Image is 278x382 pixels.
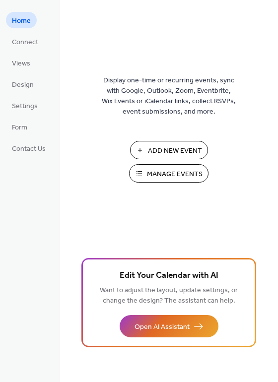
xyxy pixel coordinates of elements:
a: Design [6,76,40,92]
span: Form [12,123,27,133]
span: Settings [12,101,38,112]
button: Add New Event [130,141,208,159]
span: Want to adjust the layout, update settings, or change the design? The assistant can help. [100,284,238,308]
a: Contact Us [6,140,52,156]
button: Manage Events [129,164,208,183]
span: Open AI Assistant [135,322,190,332]
a: Views [6,55,36,71]
a: Connect [6,33,44,50]
span: Add New Event [148,146,202,156]
span: Design [12,80,34,90]
button: Open AI Assistant [120,315,218,337]
span: Manage Events [147,169,203,180]
span: Edit Your Calendar with AI [120,269,218,283]
span: Contact Us [12,144,46,154]
a: Form [6,119,33,135]
a: Settings [6,97,44,114]
span: Views [12,59,30,69]
a: Home [6,12,37,28]
span: Connect [12,37,38,48]
span: Home [12,16,31,26]
span: Display one-time or recurring events, sync with Google, Outlook, Zoom, Eventbrite, Wix Events or ... [102,75,236,117]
